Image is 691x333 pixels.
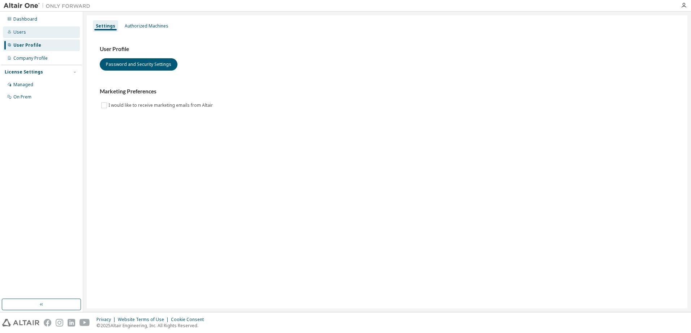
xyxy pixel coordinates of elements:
div: Authorized Machines [125,23,168,29]
div: Company Profile [13,55,48,61]
img: Altair One [4,2,94,9]
div: Dashboard [13,16,37,22]
div: License Settings [5,69,43,75]
div: Managed [13,82,33,88]
div: Users [13,29,26,35]
button: Password and Security Settings [100,58,177,71]
img: linkedin.svg [68,319,75,326]
div: Privacy [96,317,118,323]
h3: Marketing Preferences [100,88,674,95]
label: I would like to receive marketing emails from Altair [108,101,214,110]
div: User Profile [13,42,41,48]
img: facebook.svg [44,319,51,326]
div: Cookie Consent [171,317,208,323]
h3: User Profile [100,46,674,53]
img: instagram.svg [56,319,63,326]
div: Settings [96,23,115,29]
p: © 2025 Altair Engineering, Inc. All Rights Reserved. [96,323,208,329]
div: Website Terms of Use [118,317,171,323]
img: youtube.svg [80,319,90,326]
img: altair_logo.svg [2,319,39,326]
div: On Prem [13,94,31,100]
